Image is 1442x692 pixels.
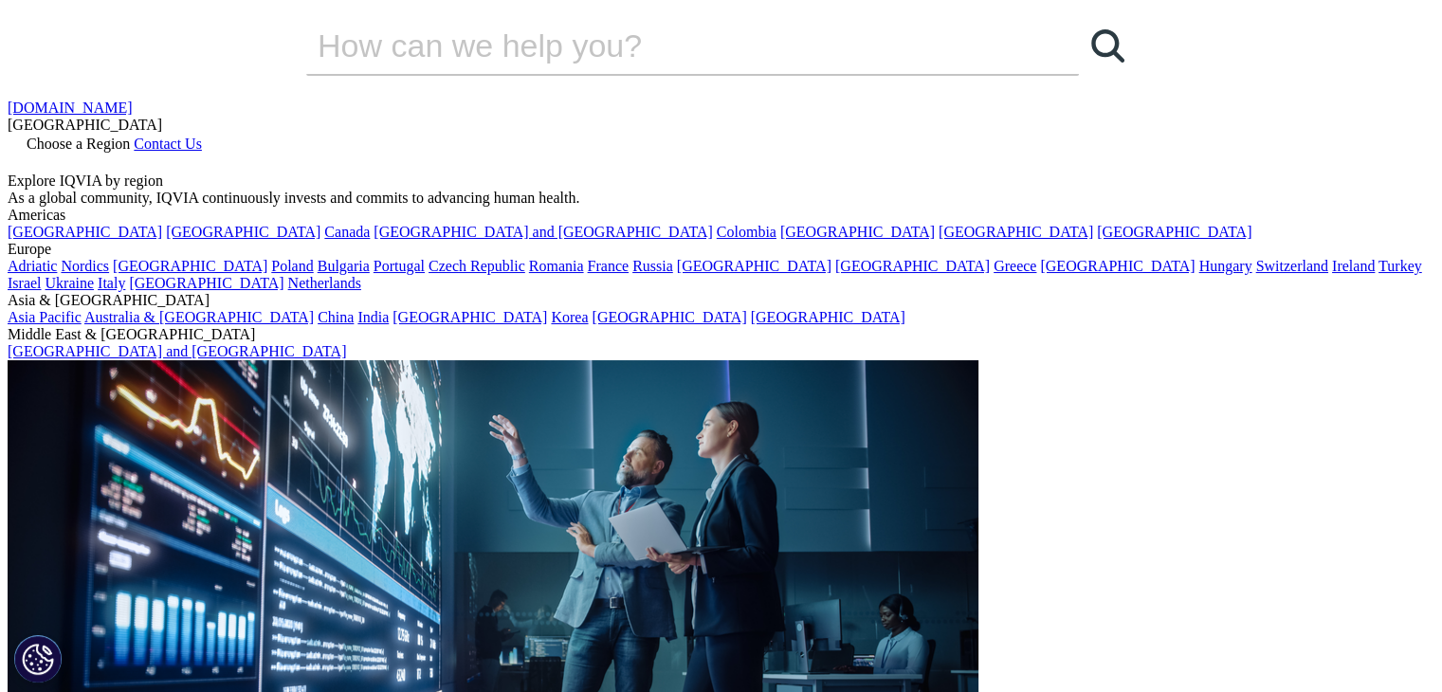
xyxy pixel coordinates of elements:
[1378,258,1422,274] a: Turkey
[8,117,1434,134] div: [GEOGRAPHIC_DATA]
[374,258,425,274] a: Portugal
[288,275,361,291] a: Netherlands
[592,309,746,325] a: [GEOGRAPHIC_DATA]
[588,258,630,274] a: France
[1332,258,1375,274] a: Ireland
[271,258,313,274] a: Poland
[632,258,673,274] a: Russia
[1097,224,1251,240] a: [GEOGRAPHIC_DATA]
[357,309,389,325] a: India
[939,224,1093,240] a: [GEOGRAPHIC_DATA]
[8,258,57,274] a: Adriatic
[8,100,133,116] a: [DOMAIN_NAME]
[717,224,776,240] a: Colombia
[994,258,1036,274] a: Greece
[14,635,62,683] button: Cookie 設定
[529,258,584,274] a: Romania
[8,207,1434,224] div: Americas
[1079,17,1136,74] a: 検索する
[1255,258,1327,274] a: Switzerland
[1040,258,1195,274] a: [GEOGRAPHIC_DATA]
[8,309,82,325] a: Asia Pacific
[780,224,935,240] a: [GEOGRAPHIC_DATA]
[46,275,95,291] a: Ukraine
[8,173,1434,190] div: Explore IQVIA by region
[27,136,130,152] span: Choose a Region
[1198,258,1251,274] a: Hungary
[8,292,1434,309] div: Asia & [GEOGRAPHIC_DATA]
[751,309,905,325] a: [GEOGRAPHIC_DATA]
[551,309,588,325] a: Korea
[306,17,1025,74] input: 検索する
[8,275,42,291] a: Israel
[1091,29,1124,63] svg: Search
[98,275,125,291] a: Italy
[324,224,370,240] a: Canada
[8,241,1434,258] div: Europe
[374,224,712,240] a: [GEOGRAPHIC_DATA] and [GEOGRAPHIC_DATA]
[429,258,525,274] a: Czech Republic
[129,275,283,291] a: [GEOGRAPHIC_DATA]
[392,309,547,325] a: [GEOGRAPHIC_DATA]
[8,343,346,359] a: [GEOGRAPHIC_DATA] and [GEOGRAPHIC_DATA]
[8,224,162,240] a: [GEOGRAPHIC_DATA]
[318,258,370,274] a: Bulgaria
[8,326,1434,343] div: Middle East & [GEOGRAPHIC_DATA]
[84,309,314,325] a: Australia & [GEOGRAPHIC_DATA]
[134,136,202,152] a: Contact Us
[318,309,354,325] a: China
[835,258,990,274] a: [GEOGRAPHIC_DATA]
[61,258,109,274] a: Nordics
[8,190,1434,207] div: As a global community, IQVIA continuously invests and commits to advancing human health.
[166,224,320,240] a: [GEOGRAPHIC_DATA]
[677,258,831,274] a: [GEOGRAPHIC_DATA]
[113,258,267,274] a: [GEOGRAPHIC_DATA]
